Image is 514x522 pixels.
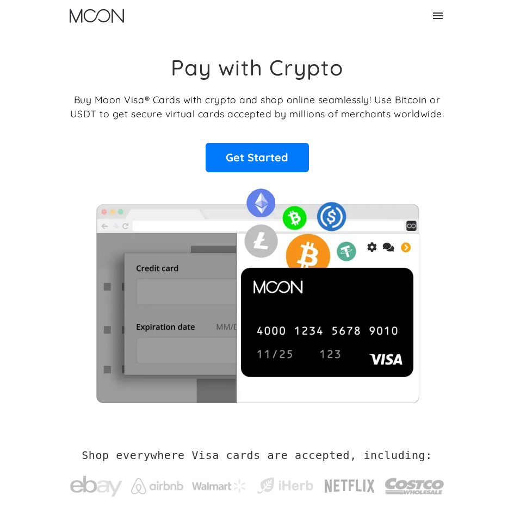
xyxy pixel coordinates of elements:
[131,478,183,494] img: Airbnb
[192,480,246,493] img: Walmart
[385,458,444,508] a: Costco
[324,462,376,505] a: Netflix
[70,470,122,502] img: ebay
[324,473,376,499] img: Netflix
[255,475,315,496] img: iHerb
[70,9,124,23] a: home
[206,143,309,172] a: Get Started
[131,467,183,500] a: Airbnb
[192,469,246,498] a: Walmart
[70,9,124,23] img: Moon Logo
[385,469,444,503] img: Costco
[82,449,432,462] h2: Shop everywhere Visa cards are accepted, including:
[70,92,444,121] p: Buy Moon Visa® Cards with crypto and shop online seamlessly! Use Bitcoin or USDT to get secure vi...
[171,54,344,80] h1: Pay with Crypto
[255,464,315,501] a: iHerb
[70,459,122,508] a: ebay
[70,181,444,402] img: Moon Cards let you spend your crypto anywhere Visa is accepted.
